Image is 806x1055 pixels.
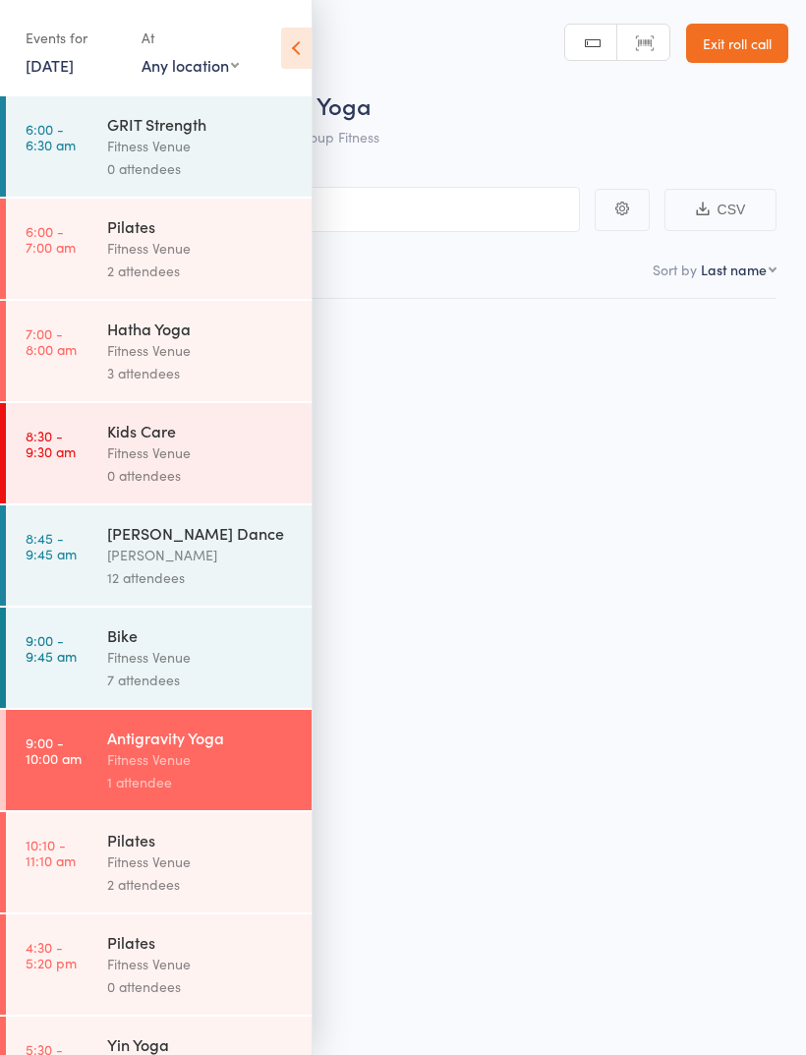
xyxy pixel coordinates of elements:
[107,464,295,487] div: 0 attendees
[107,624,295,646] div: Bike
[26,121,76,152] time: 6:00 - 6:30 am
[107,237,295,260] div: Fitness Venue
[107,135,295,157] div: Fitness Venue
[6,914,312,1015] a: 4:30 -5:20 pmPilatesFitness Venue0 attendees
[26,837,76,868] time: 10:10 - 11:10 am
[653,260,697,279] label: Sort by
[664,189,777,231] button: CSV
[107,420,295,441] div: Kids Care
[26,939,77,970] time: 4:30 - 5:20 pm
[142,54,239,76] div: Any location
[6,199,312,299] a: 6:00 -7:00 amPilatesFitness Venue2 attendees
[6,505,312,606] a: 8:45 -9:45 am[PERSON_NAME] Dance[PERSON_NAME]12 attendees
[107,260,295,282] div: 2 attendees
[107,522,295,544] div: [PERSON_NAME] Dance
[107,975,295,998] div: 0 attendees
[26,325,77,357] time: 7:00 - 8:00 am
[6,403,312,503] a: 8:30 -9:30 amKids CareFitness Venue0 attendees
[107,829,295,850] div: Pilates
[6,812,312,912] a: 10:10 -11:10 amPilatesFitness Venue2 attendees
[107,566,295,589] div: 12 attendees
[26,428,76,459] time: 8:30 - 9:30 am
[686,24,788,63] a: Exit roll call
[107,215,295,237] div: Pilates
[6,301,312,401] a: 7:00 -8:00 amHatha YogaFitness Venue3 attendees
[107,1033,295,1055] div: Yin Yoga
[107,953,295,975] div: Fitness Venue
[701,260,767,279] div: Last name
[26,530,77,561] time: 8:45 - 9:45 am
[26,22,122,54] div: Events for
[107,931,295,953] div: Pilates
[107,157,295,180] div: 0 attendees
[107,771,295,793] div: 1 attendee
[26,734,82,766] time: 9:00 - 10:00 am
[26,632,77,664] time: 9:00 - 9:45 am
[6,608,312,708] a: 9:00 -9:45 amBikeFitness Venue7 attendees
[107,113,295,135] div: GRIT Strength
[107,318,295,339] div: Hatha Yoga
[107,669,295,691] div: 7 attendees
[26,54,74,76] a: [DATE]
[107,339,295,362] div: Fitness Venue
[107,544,295,566] div: [PERSON_NAME]
[107,362,295,384] div: 3 attendees
[107,748,295,771] div: Fitness Venue
[107,727,295,748] div: Antigravity Yoga
[6,96,312,197] a: 6:00 -6:30 amGRIT StrengthFitness Venue0 attendees
[107,646,295,669] div: Fitness Venue
[107,441,295,464] div: Fitness Venue
[142,22,239,54] div: At
[6,710,312,810] a: 9:00 -10:00 amAntigravity YogaFitness Venue1 attendee
[26,223,76,255] time: 6:00 - 7:00 am
[294,127,379,147] span: Group Fitness
[107,850,295,873] div: Fitness Venue
[107,873,295,896] div: 2 attendees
